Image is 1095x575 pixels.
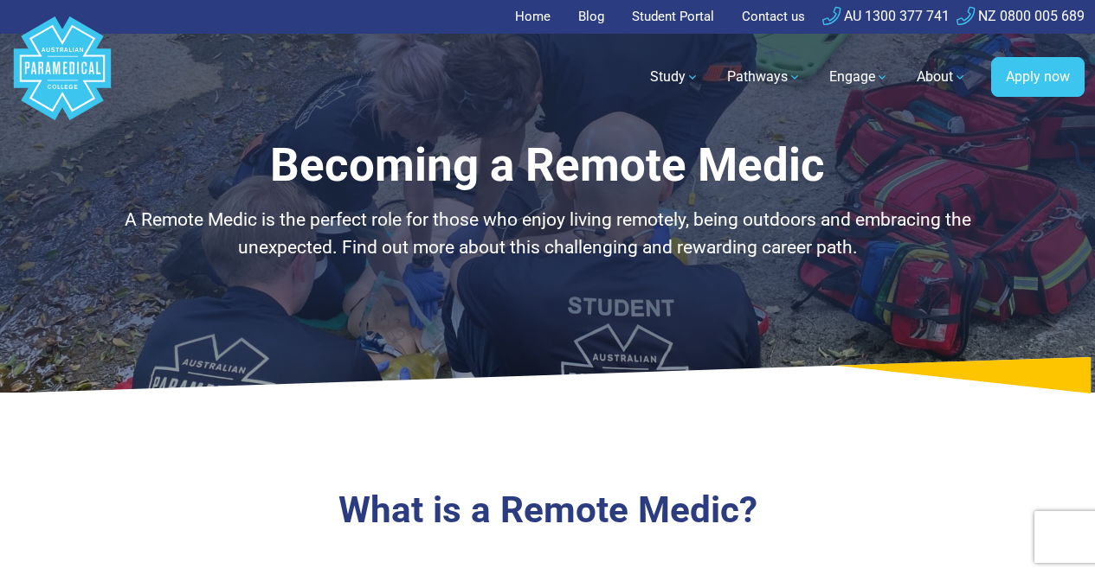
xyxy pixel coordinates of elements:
h1: Becoming a Remote Medic [91,138,1004,193]
h3: What is a Remote Medic? [91,489,1004,533]
a: Australian Paramedical College [10,34,114,121]
a: Pathways [717,53,812,101]
a: Study [640,53,710,101]
a: Engage [819,53,899,101]
a: AU 1300 377 741 [822,8,950,24]
span: A Remote Medic is the perfect role for those who enjoy living remotely, being outdoors and embrac... [125,209,971,258]
a: About [906,53,977,101]
a: Apply now [991,57,1085,97]
a: NZ 0800 005 689 [957,8,1085,24]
